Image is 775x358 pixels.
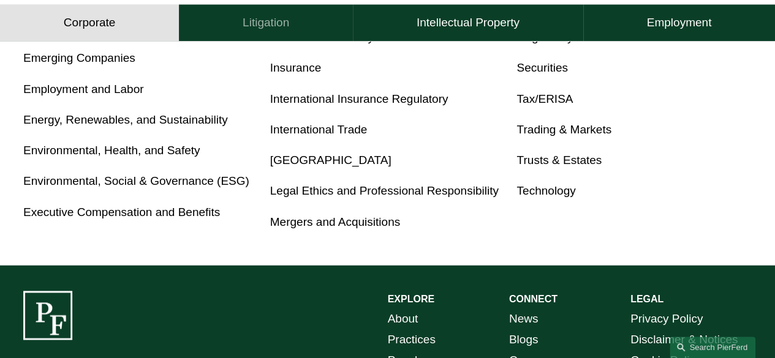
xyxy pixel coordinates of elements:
a: Regulatory Law & Government Contracts [516,31,729,43]
a: [GEOGRAPHIC_DATA] [270,154,391,166]
a: Energy, Renewables, and Sustainability [23,113,228,126]
a: Insurance [270,61,322,74]
a: International Trade [270,123,368,136]
h4: Employment [646,16,711,31]
h4: Litigation [243,16,289,31]
a: News [509,308,539,329]
h4: Corporate [64,16,116,31]
a: Trading & Markets [516,123,611,136]
a: Environmental, Social & Governance (ESG) [23,174,249,187]
h4: Intellectual Property [417,16,520,31]
a: About [388,308,418,329]
strong: CONNECT [509,294,558,304]
a: International Insurance Regulatory [270,92,448,105]
a: Emerging Companies [23,51,135,64]
a: Legal Ethics and Professional Responsibility [270,184,499,197]
strong: EXPLORE [388,294,434,304]
a: Tax/ERISA [516,92,573,105]
a: Information Security [270,31,374,43]
a: Disclaimer & Notices [630,329,738,350]
a: Privacy Policy [630,308,703,329]
a: Employment and Labor [23,83,144,95]
a: Mergers and Acquisitions [270,215,400,228]
a: Blogs [509,329,539,350]
a: Search this site [670,337,755,358]
a: Executive Compensation and Benefits [23,206,220,218]
a: Securities [516,61,568,74]
a: Practices [388,329,436,350]
a: Environmental, Health, and Safety [23,144,200,157]
strong: LEGAL [630,294,663,304]
a: Technology [516,184,575,197]
a: Trusts & Estates [516,154,602,166]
